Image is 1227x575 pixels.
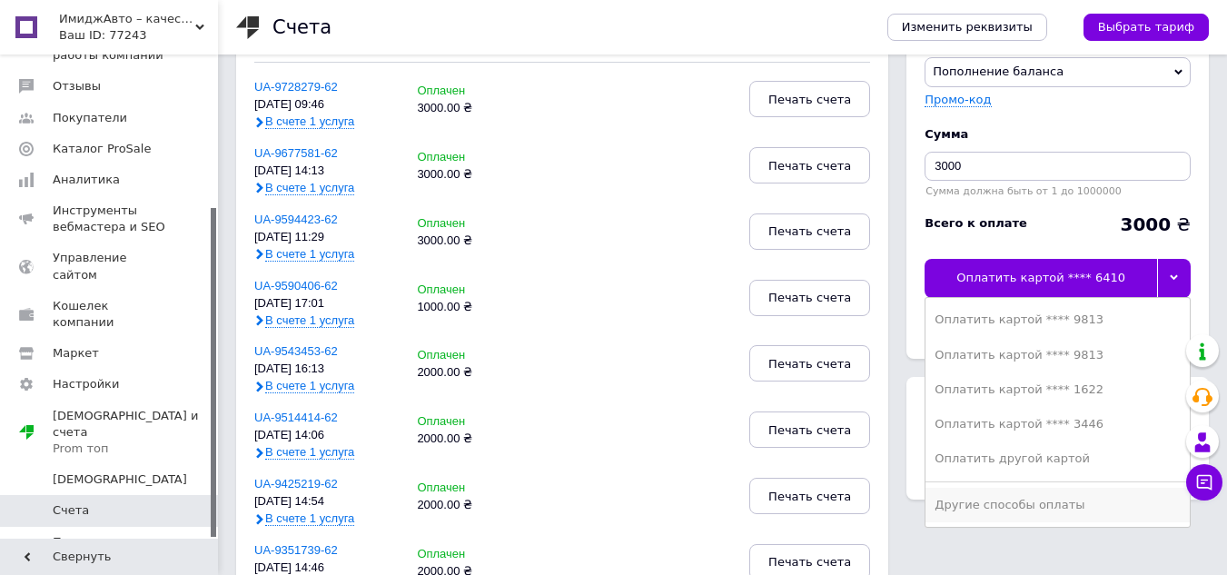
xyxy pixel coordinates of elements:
span: Печать счета [768,555,851,569]
div: 2000.00 ₴ [417,432,516,446]
span: Печать счета [768,357,851,371]
span: [DEMOGRAPHIC_DATA] и счета [53,408,218,458]
button: Печать счета [749,213,870,250]
a: UA-9351739-62 [254,543,338,557]
div: Prom топ [53,441,218,457]
span: Кошелек компании [53,298,168,331]
span: В счете 1 услуга [265,511,354,526]
span: В счете 1 услуга [265,379,354,393]
a: Выбрать тариф [1084,14,1209,41]
div: Сумма [925,126,1191,143]
div: [DATE] 16:13 [254,362,399,376]
div: Ваш ID: 77243 [59,27,218,44]
button: Печать счета [749,411,870,448]
label: Промо-код [925,93,991,106]
div: [DATE] 11:29 [254,231,399,244]
span: Печать счета [768,291,851,304]
b: 3000 [1120,213,1171,235]
div: Оплатить картой **** 9813 [935,312,1181,328]
a: UA-9425219-62 [254,477,338,491]
a: UA-9514414-62 [254,411,338,424]
a: UA-9677581-62 [254,146,338,160]
span: Инструменты вебмастера и SEO [53,203,168,235]
div: [DATE] 14:54 [254,495,399,509]
span: В счете 1 услуга [265,247,354,262]
div: Всего к оплате [925,215,1027,232]
span: Печать счета [768,93,851,106]
div: Оплатить другой картой [935,451,1181,467]
div: Другие способы оплаты [935,497,1181,513]
div: [DATE] 14:46 [254,561,399,575]
span: Изменить реквизиты [902,19,1033,35]
span: Программа "Приведи друга" [53,534,168,567]
button: Печать счета [749,280,870,316]
button: Печать счета [749,478,870,514]
span: В счете 1 услуга [265,445,354,460]
div: 3000.00 ₴ [417,168,516,182]
div: Оплачен [417,548,516,561]
span: ИмиджАвто – качество, надежность, движение вперед. [59,11,195,27]
div: [DATE] 17:01 [254,297,399,311]
span: Маркет [53,345,99,362]
a: UA-9728279-62 [254,80,338,94]
a: Изменить реквизиты [887,14,1047,41]
div: Оплачен [417,151,516,164]
span: В счете 1 услуга [265,114,354,129]
div: Оплачен [417,349,516,362]
span: В счете 1 услуга [265,313,354,328]
span: Выбрать тариф [1098,19,1194,35]
a: UA-9543453-62 [254,344,338,358]
div: 2000.00 ₴ [417,366,516,380]
div: Оплачен [417,283,516,297]
span: Каталог ProSale [53,141,151,157]
div: [DATE] 09:46 [254,98,399,112]
button: Печать счета [749,345,870,382]
span: Счета [53,502,89,519]
button: Печать счета [749,147,870,183]
div: 2000.00 ₴ [417,499,516,512]
span: [DEMOGRAPHIC_DATA] [53,471,187,488]
button: Чат с покупателем [1186,464,1222,501]
div: Оплатить картой **** 9813 [935,347,1181,363]
div: Оплачен [417,217,516,231]
span: Настройки [53,376,119,392]
span: Отзывы [53,78,101,94]
span: Печать счета [768,224,851,238]
span: Управление сайтом [53,250,168,283]
input: Введите сумму [925,152,1191,181]
a: UA-9594423-62 [254,213,338,226]
div: Оплачен [417,481,516,495]
a: UA-9590406-62 [254,279,338,292]
span: Покупатели [53,110,127,126]
span: Печать счета [768,490,851,503]
div: Оплатить картой **** 6410 [925,259,1157,297]
div: Оплатить картой **** 3446 [935,416,1181,432]
div: 3000.00 ₴ [417,234,516,248]
span: Аналитика [53,172,120,188]
h1: Счета [272,16,331,38]
div: Оплачен [417,415,516,429]
div: Оплатить картой **** 1622 [935,382,1181,398]
div: Сумма должна быть от 1 до 1000000 [925,185,1191,197]
div: Оплачен [417,84,516,98]
span: Печать счета [768,423,851,437]
button: Печать счета [749,81,870,117]
div: 1000.00 ₴ [417,301,516,314]
div: [DATE] 14:06 [254,429,399,442]
div: ₴ [1120,215,1191,233]
div: [DATE] 14:13 [254,164,399,178]
span: Печать счета [768,159,851,173]
div: 3000.00 ₴ [417,102,516,115]
span: В счете 1 услуга [265,181,354,195]
span: Пополнение баланса [933,64,1064,78]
